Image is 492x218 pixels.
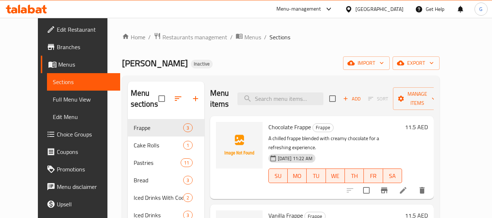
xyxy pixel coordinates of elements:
span: Edit Restaurant [57,25,114,34]
span: TU [310,171,323,181]
a: Branches [41,38,120,56]
button: TH [345,169,364,183]
span: Edit Menu [53,112,114,121]
span: Bread [134,176,184,185]
span: SA [386,171,399,181]
a: Full Menu View [47,91,120,108]
span: Chocolate Frappe [268,122,311,132]
img: Chocolate Frappe [216,122,263,169]
button: WE [326,169,345,183]
span: Select section [325,91,340,106]
span: TH [348,171,361,181]
div: Pastries11 [128,154,204,171]
span: Iced Drinks With Cookies Included [134,193,184,202]
span: Choice Groups [57,130,114,139]
span: Restaurants management [162,33,227,41]
a: Coupons [41,143,120,160]
button: Manage items [393,87,442,110]
span: Select to update [359,183,374,198]
span: WE [329,171,342,181]
span: Manage items [399,90,436,108]
button: Add [340,93,363,104]
span: Inactive [191,61,213,67]
span: SU [272,171,285,181]
button: TU [307,169,326,183]
a: Home [122,33,145,41]
span: Frappe [313,123,333,132]
a: Menu disclaimer [41,178,120,195]
button: export [393,56,440,70]
div: Bread3 [128,171,204,189]
a: Sections [47,73,120,91]
a: Edit Menu [47,108,120,126]
h2: Menu items [210,88,229,110]
a: Upsell [41,195,120,213]
span: Sections [53,78,114,86]
span: Full Menu View [53,95,114,104]
p: A chilled frappe blended with creamy chocolate for a refreshing experience. [268,134,402,152]
li: / [264,33,267,41]
button: Add section [187,90,204,107]
span: Pastries [134,158,181,167]
button: delete [413,182,431,199]
span: [DATE] 11:22 AM [275,155,315,162]
div: items [181,158,192,167]
span: Add [342,95,362,103]
div: Frappe [312,123,334,132]
button: SU [268,169,288,183]
div: Inactive [191,60,213,68]
button: FR [364,169,383,183]
span: Promotions [57,165,114,174]
span: Menu disclaimer [57,182,114,191]
span: G [479,5,483,13]
div: [GEOGRAPHIC_DATA] [355,5,404,13]
div: items [183,176,192,185]
div: items [183,123,192,132]
span: Sort sections [169,90,187,107]
button: SA [383,169,402,183]
div: Frappe3 [128,119,204,136]
div: items [183,193,192,202]
span: 3 [184,124,192,131]
h2: Menu sections [131,88,158,110]
a: Menus [41,56,120,73]
input: search [237,92,323,105]
span: import [349,59,384,68]
h6: 11.5 AED [405,122,428,132]
button: Branch-specific-item [375,182,393,199]
a: Edit menu item [399,186,408,195]
span: Menus [244,33,261,41]
li: / [230,33,233,41]
div: Menu-management [276,5,321,13]
a: Restaurants management [154,32,227,42]
div: Cake Rolls1 [128,136,204,154]
a: Promotions [41,160,120,178]
button: import [343,56,390,70]
span: [PERSON_NAME] [122,55,188,71]
div: items [183,141,192,150]
span: 11 [181,159,192,166]
span: Sections [269,33,290,41]
span: Select all sections [154,91,169,106]
span: Select section first [363,93,393,104]
span: 1 [184,142,192,149]
span: Add item [340,93,363,104]
div: Iced Drinks With Cookies Included2 [128,189,204,206]
li: / [148,33,151,41]
span: MO [291,171,304,181]
span: FR [367,171,380,181]
span: Branches [57,43,114,51]
a: Edit Restaurant [41,21,120,38]
span: Cake Rolls [134,141,184,150]
span: Frappe [134,123,184,132]
span: Menus [58,60,114,69]
span: Coupons [57,147,114,156]
a: Choice Groups [41,126,120,143]
span: Upsell [57,200,114,209]
a: Menus [236,32,261,42]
